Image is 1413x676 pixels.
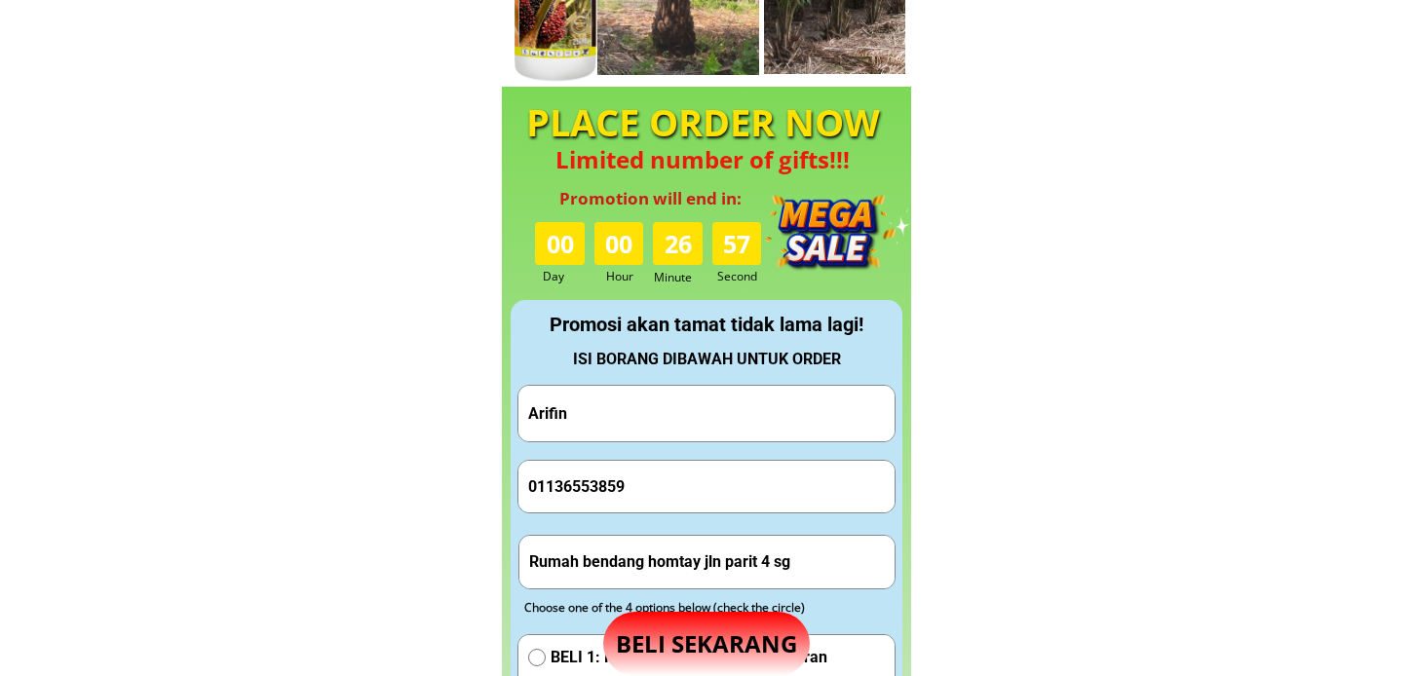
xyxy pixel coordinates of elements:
[523,461,890,512] input: Phone Number/ Nombor Telefon
[524,536,891,587] input: Address(Ex: 52 Jalan Wirawati 7, Maluri, 55100 Kuala Lumpur)
[551,645,854,670] span: BELI 1: RM49 + RM5 Kos Penghantaran
[512,309,901,340] div: Promosi akan tamat tidak lama lagi!
[543,267,592,285] h3: Day
[518,96,887,148] h4: PLACE ORDER NOW
[717,267,765,285] h3: Second
[538,185,762,211] h3: Promotion will end in:
[606,267,647,285] h3: Hour
[530,146,876,174] h4: Limited number of gifts!!!
[654,268,707,286] h3: Minute
[523,386,890,441] input: Your Full Name/ Nama Penuh
[512,347,901,372] div: ISI BORANG DIBAWAH UNTUK ORDER
[524,598,854,617] div: Choose one of the 4 options below (check the circle)
[603,612,810,676] p: BELI SEKARANG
